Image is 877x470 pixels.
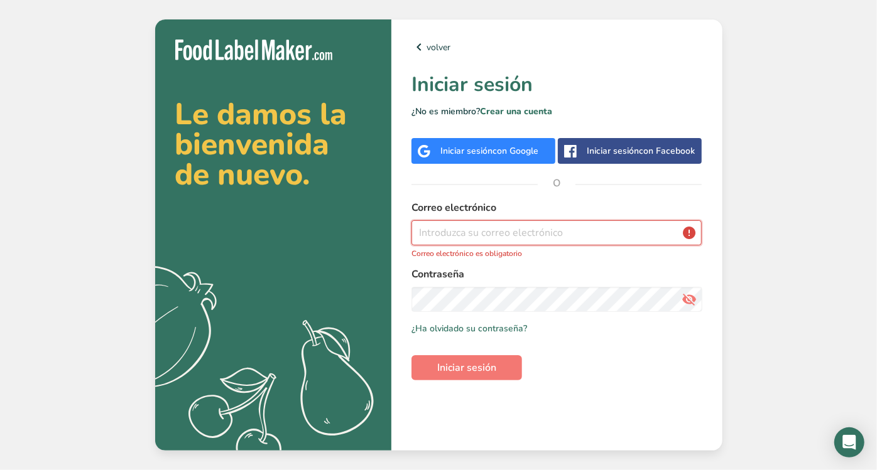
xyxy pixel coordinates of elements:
[538,164,575,202] span: O
[411,105,702,118] p: ¿No es miembro?
[411,40,702,55] a: volver
[587,144,695,158] div: Iniciar sesión
[493,145,538,157] span: con Google
[411,355,522,380] button: Iniciar sesión
[411,70,702,100] h1: Iniciar sesión
[480,105,552,117] a: Crear una cuenta
[175,40,332,60] img: Food Label Maker
[834,427,864,457] div: Open Intercom Messenger
[411,248,702,259] p: Correo electrónico es obligatorio
[411,220,702,245] input: Introduzca su correo electrónico
[411,200,702,215] label: Correo electrónico
[411,267,702,282] label: Contraseña
[440,144,538,158] div: Iniciar sesión
[411,322,527,335] a: ¿Ha olvidado su contraseña?
[639,145,695,157] span: con Facebook
[175,99,371,190] h2: Le damos la bienvenida de nuevo.
[437,360,496,375] span: Iniciar sesión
